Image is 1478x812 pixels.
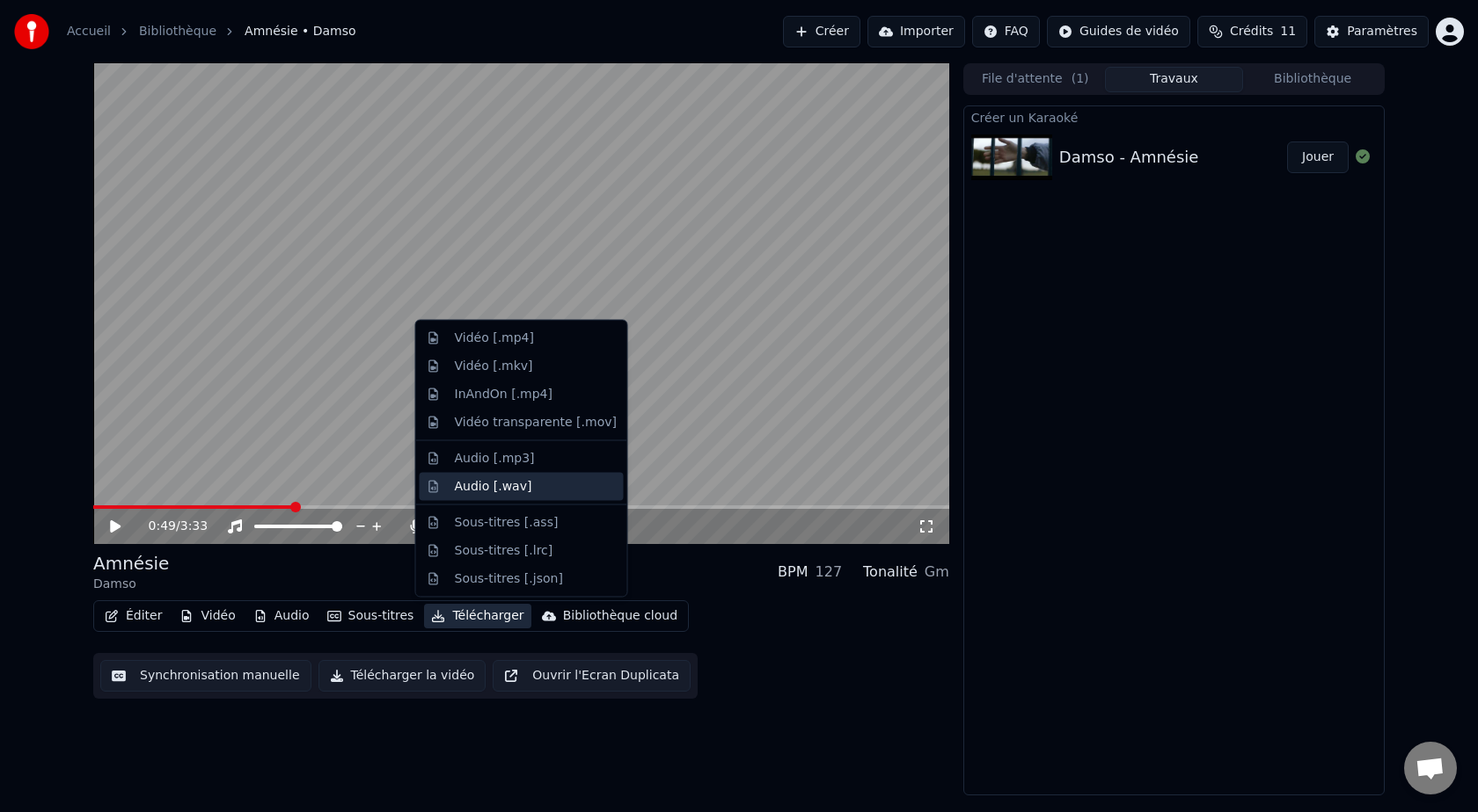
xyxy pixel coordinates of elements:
[455,569,563,587] div: Sous-titres [.json]
[1072,70,1089,88] span: ( 1 )
[245,23,356,40] span: Amnésie • Damso
[67,23,111,40] a: Accueil
[455,385,553,402] div: InAndOn [.mp4]
[1243,67,1382,92] button: Bibliothèque
[14,14,49,49] img: youka
[778,562,808,583] div: BPM
[1280,23,1296,40] span: 11
[455,449,535,467] div: Audio [.mp3]
[966,67,1105,92] button: File d'attente
[972,16,1040,47] button: FAQ
[455,477,532,495] div: Audio [.wav]
[149,518,191,535] div: /
[139,23,216,40] a: Bibliothèque
[93,551,169,576] div: Amnésie
[964,106,1384,127] div: Créer un Karaoké
[867,16,965,47] button: Importer
[1230,23,1273,40] span: Crédits
[320,604,421,628] button: Sous-titres
[1105,67,1244,92] button: Travaux
[455,330,534,347] div: Vidéo [.mp4]
[246,604,317,628] button: Audio
[318,660,487,692] button: Télécharger la vidéo
[100,660,311,692] button: Synchronisation manuelle
[455,357,533,374] div: Vidéo [.mkv]
[424,604,530,628] button: Télécharger
[863,562,918,583] div: Tonalité
[1059,145,1199,170] div: Damso - Amnésie
[563,607,677,625] div: Bibliothèque cloud
[180,518,208,535] span: 3:33
[1404,742,1457,794] a: Ouvrir le chat
[1314,16,1429,47] button: Paramètres
[925,562,949,583] div: Gm
[1347,23,1417,40] div: Paramètres
[172,604,242,628] button: Vidéo
[67,23,356,40] nav: breadcrumb
[93,576,169,593] div: Damso
[783,16,860,47] button: Créer
[455,513,559,531] div: Sous-titres [.ass]
[455,541,553,559] div: Sous-titres [.lrc]
[455,413,617,431] div: Vidéo transparente [.mov]
[1047,16,1190,47] button: Guides de vidéo
[149,518,176,535] span: 0:49
[816,562,843,583] div: 127
[493,660,691,692] button: Ouvrir l'Ecran Duplicata
[98,604,169,628] button: Éditer
[1197,16,1307,47] button: Crédits11
[1287,141,1349,173] button: Jouer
